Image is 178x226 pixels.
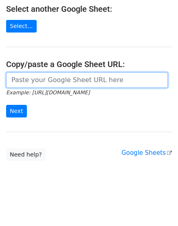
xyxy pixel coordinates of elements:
[6,20,37,33] a: Select...
[6,59,172,69] h4: Copy/paste a Google Sheet URL:
[6,148,46,161] a: Need help?
[6,4,172,14] h4: Select another Google Sheet:
[121,149,172,156] a: Google Sheets
[6,105,27,117] input: Next
[6,89,90,96] small: Example: [URL][DOMAIN_NAME]
[6,72,168,88] input: Paste your Google Sheet URL here
[137,187,178,226] iframe: Chat Widget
